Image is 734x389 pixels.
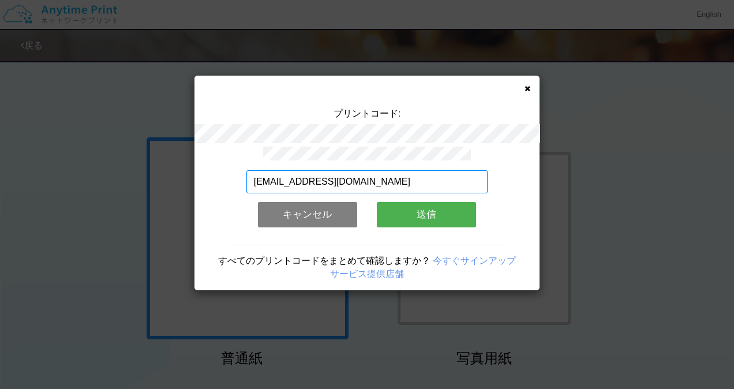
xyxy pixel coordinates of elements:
[258,202,357,227] button: キャンセル
[433,256,516,265] a: 今すぐサインアップ
[377,202,476,227] button: 送信
[334,109,400,118] span: プリントコード:
[330,269,404,279] a: サービス提供店舗
[218,256,430,265] span: すべてのプリントコードをまとめて確認しますか？
[246,170,488,193] input: メールアドレス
